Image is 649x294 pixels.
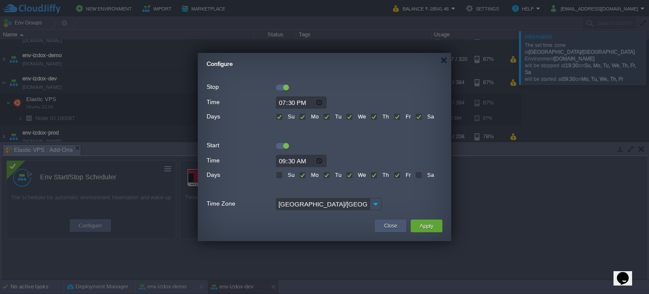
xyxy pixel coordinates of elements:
label: Th [380,113,389,120]
label: Time [207,155,275,166]
label: Fr [404,172,411,178]
label: Days [207,169,275,181]
label: Stop [207,81,275,93]
label: Su [286,172,295,178]
label: We [356,172,366,178]
label: Tu [333,113,341,120]
label: We [356,113,366,120]
button: Apply [417,221,436,231]
label: Su [286,113,295,120]
label: Mo [309,172,319,178]
label: Start [207,140,275,151]
label: Sa [425,113,434,120]
iframe: chat widget [614,260,641,286]
label: Days [207,111,275,122]
label: Tu [333,172,341,178]
label: Mo [309,113,319,120]
label: Sa [425,172,434,178]
label: Th [380,172,389,178]
button: Close [384,222,397,230]
label: Fr [404,113,411,120]
span: Configure [207,60,233,67]
label: Time Zone [207,198,275,209]
label: Time [207,96,275,108]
